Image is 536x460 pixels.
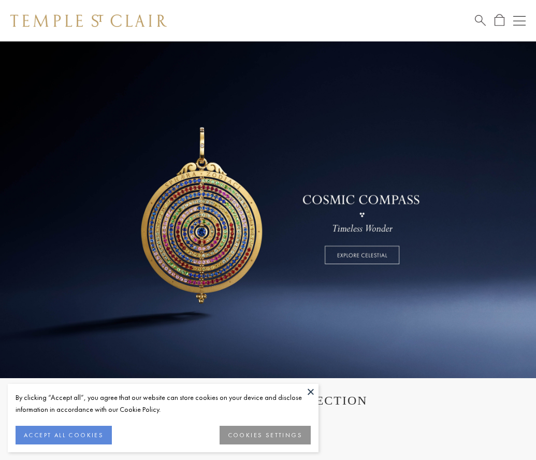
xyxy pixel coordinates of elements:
img: Temple St. Clair [10,15,167,27]
div: By clicking “Accept all”, you agree that our website can store cookies on your device and disclos... [16,392,311,415]
button: Open navigation [513,15,526,27]
button: COOKIES SETTINGS [220,426,311,444]
a: Open Shopping Bag [495,14,504,27]
a: Search [475,14,486,27]
button: ACCEPT ALL COOKIES [16,426,112,444]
